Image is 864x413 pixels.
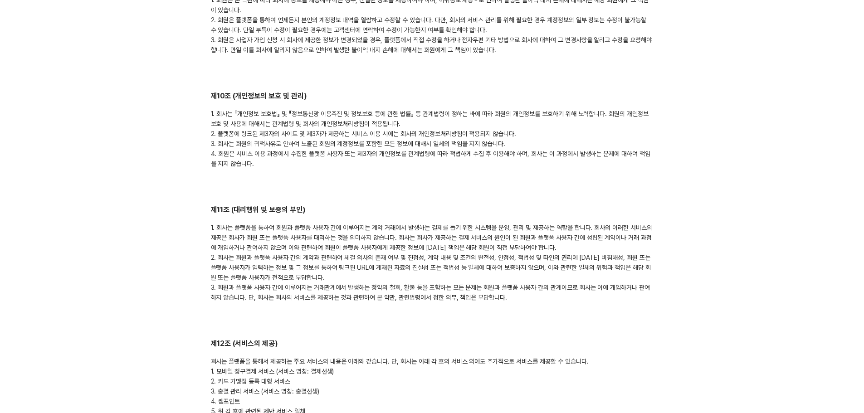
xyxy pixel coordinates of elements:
[211,205,654,215] h2: 제11조 (대리행위 및 보증의 부인)
[211,91,654,102] h2: 제10조 (개인정보의 보호 및 관리)
[211,223,654,302] div: 1. 회사는 플랫폼을 통하여 회원과 플랫폼 사용자 간에 이루어지는 계약 거래에서 발생하는 결제를 돕기 위한 시스템을 운영, 관리 및 제공하는 역할을 합니다. 회사의 이러한 서...
[211,109,654,169] div: 1. 회사는 『개인정보 보호법』 및 『정보통신망 이용촉진 및 정보보호 등에 관한 법률』 등 관계법령이 정하는 바에 따라 회원의 개인정보를 보호하기 위해 노력합니다. 회원의 개...
[211,339,654,349] h2: 제12조 (서비스의 제공)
